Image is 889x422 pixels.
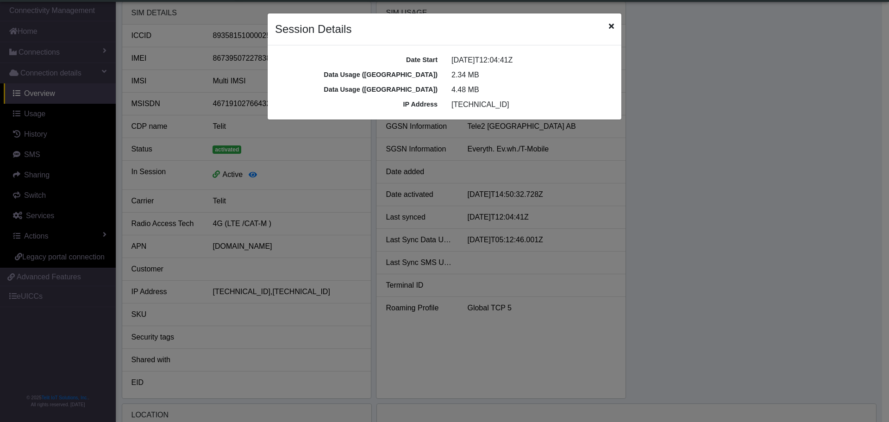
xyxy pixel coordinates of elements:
div: 4.48 MB [444,84,621,95]
div: 2.34 MB [444,69,621,81]
div: IP Address [268,100,444,110]
div: Data Usage ([GEOGRAPHIC_DATA]) [268,70,444,80]
h4: Session Details [275,21,351,38]
div: Date Start [268,55,444,65]
div: Data Usage ([GEOGRAPHIC_DATA]) [268,85,444,95]
span: Close [609,21,614,32]
div: [DATE]T12:04:41Z [444,55,621,66]
div: [TECHNICAL_ID] [444,99,621,110]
